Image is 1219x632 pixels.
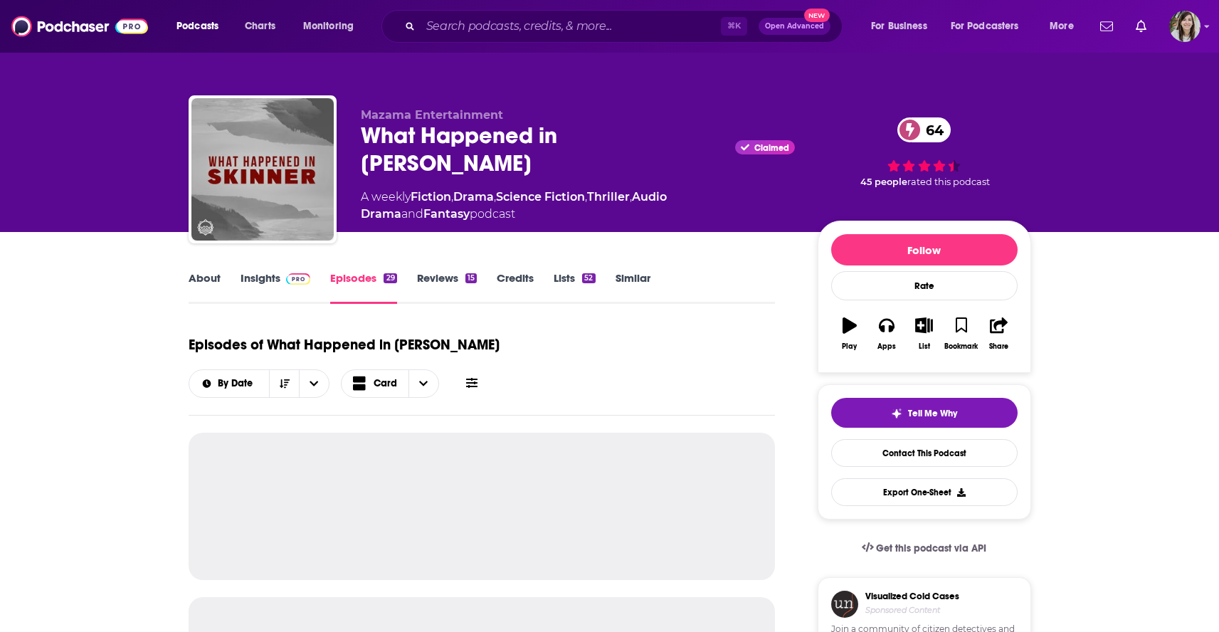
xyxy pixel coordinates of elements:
[908,408,957,419] span: Tell Me Why
[831,439,1018,467] a: Contact This Podcast
[374,379,397,389] span: Card
[759,18,830,35] button: Open AdvancedNew
[361,190,667,221] a: Audio Drama
[286,273,311,285] img: Podchaser Pro
[191,98,334,241] img: What Happened in Skinner
[465,273,477,283] div: 15
[451,190,453,204] span: ,
[423,207,470,221] a: Fantasy
[299,370,329,397] button: open menu
[1169,11,1200,42] span: Logged in as devinandrade
[944,342,978,351] div: Bookmark
[1094,14,1119,38] a: Show notifications dropdown
[245,16,275,36] span: Charts
[831,271,1018,300] div: Rate
[167,15,237,38] button: open menu
[941,15,1040,38] button: open menu
[496,190,585,204] a: Science Fiction
[842,342,857,351] div: Play
[865,605,959,615] h4: Sponsored Content
[616,271,650,304] a: Similar
[877,342,896,351] div: Apps
[831,398,1018,428] button: tell me why sparkleTell Me Why
[554,271,595,304] a: Lists52
[891,408,902,419] img: tell me why sparkle
[189,336,500,354] h1: Episodes of What Happened in [PERSON_NAME]
[189,369,330,398] h2: Choose List sort
[361,189,795,223] div: A weekly podcast
[330,271,396,304] a: Episodes29
[980,308,1017,359] button: Share
[865,591,959,602] h3: Visualized Cold Cases
[417,271,477,304] a: Reviews15
[919,342,930,351] div: List
[630,190,632,204] span: ,
[189,271,221,304] a: About
[293,15,372,38] button: open menu
[494,190,496,204] span: ,
[907,177,990,187] span: rated this podcast
[395,10,856,43] div: Search podcasts, credits, & more...
[269,370,299,397] button: Sort Direction
[1040,15,1092,38] button: open menu
[341,369,439,398] button: Choose View
[850,531,998,566] a: Get this podcast via API
[218,379,258,389] span: By Date
[1050,16,1074,36] span: More
[1130,14,1152,38] a: Show notifications dropdown
[411,190,451,204] a: Fiction
[11,13,148,40] img: Podchaser - Follow, Share and Rate Podcasts
[453,190,494,204] a: Drama
[585,190,587,204] span: ,
[876,542,986,554] span: Get this podcast via API
[831,478,1018,506] button: Export One-Sheet
[871,16,927,36] span: For Business
[754,144,789,152] span: Claimed
[831,234,1018,265] button: Follow
[765,23,824,30] span: Open Advanced
[868,308,905,359] button: Apps
[861,15,945,38] button: open menu
[951,16,1019,36] span: For Podcasters
[818,108,1031,197] div: 64 45 peoplerated this podcast
[1169,11,1200,42] img: User Profile
[241,271,311,304] a: InsightsPodchaser Pro
[236,15,284,38] a: Charts
[303,16,354,36] span: Monitoring
[361,108,503,122] span: Mazama Entertainment
[860,177,907,187] span: 45 people
[384,273,396,283] div: 29
[176,16,218,36] span: Podcasts
[912,117,951,142] span: 64
[943,308,980,359] button: Bookmark
[989,342,1008,351] div: Share
[897,117,951,142] a: 64
[582,273,595,283] div: 52
[401,207,423,221] span: and
[831,591,858,618] img: coldCase.18b32719.png
[421,15,721,38] input: Search podcasts, credits, & more...
[497,271,534,304] a: Credits
[905,308,942,359] button: List
[189,379,270,389] button: open menu
[721,17,747,36] span: ⌘ K
[1169,11,1200,42] button: Show profile menu
[831,308,868,359] button: Play
[804,9,830,22] span: New
[587,190,630,204] a: Thriller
